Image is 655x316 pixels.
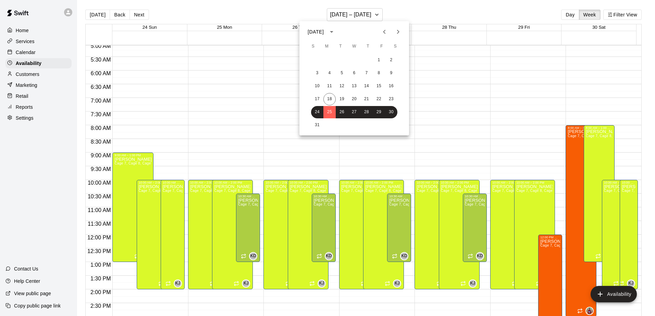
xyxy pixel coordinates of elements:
button: 18 [323,93,336,105]
button: 24 [311,106,323,118]
button: 8 [373,67,385,79]
button: 31 [311,119,323,131]
button: 26 [336,106,348,118]
button: 28 [360,106,373,118]
span: Tuesday [334,40,347,53]
button: 11 [323,80,336,92]
button: 4 [323,67,336,79]
button: 30 [385,106,397,118]
button: 25 [323,106,336,118]
span: Friday [375,40,388,53]
button: 16 [385,80,397,92]
button: 20 [348,93,360,105]
button: 21 [360,93,373,105]
span: Sunday [307,40,319,53]
button: 3 [311,67,323,79]
button: 10 [311,80,323,92]
button: calendar view is open, switch to year view [326,26,337,38]
button: 13 [348,80,360,92]
div: [DATE] [308,28,324,36]
button: 7 [360,67,373,79]
span: Saturday [389,40,401,53]
span: Monday [321,40,333,53]
button: 1 [373,54,385,66]
button: 5 [336,67,348,79]
button: Previous month [378,25,391,39]
button: 27 [348,106,360,118]
button: 23 [385,93,397,105]
span: Wednesday [348,40,360,53]
span: Thursday [362,40,374,53]
button: 12 [336,80,348,92]
button: 6 [348,67,360,79]
button: 19 [336,93,348,105]
button: 9 [385,67,397,79]
button: 2 [385,54,397,66]
button: 15 [373,80,385,92]
button: 17 [311,93,323,105]
button: Next month [391,25,405,39]
button: 22 [373,93,385,105]
button: 14 [360,80,373,92]
button: 29 [373,106,385,118]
